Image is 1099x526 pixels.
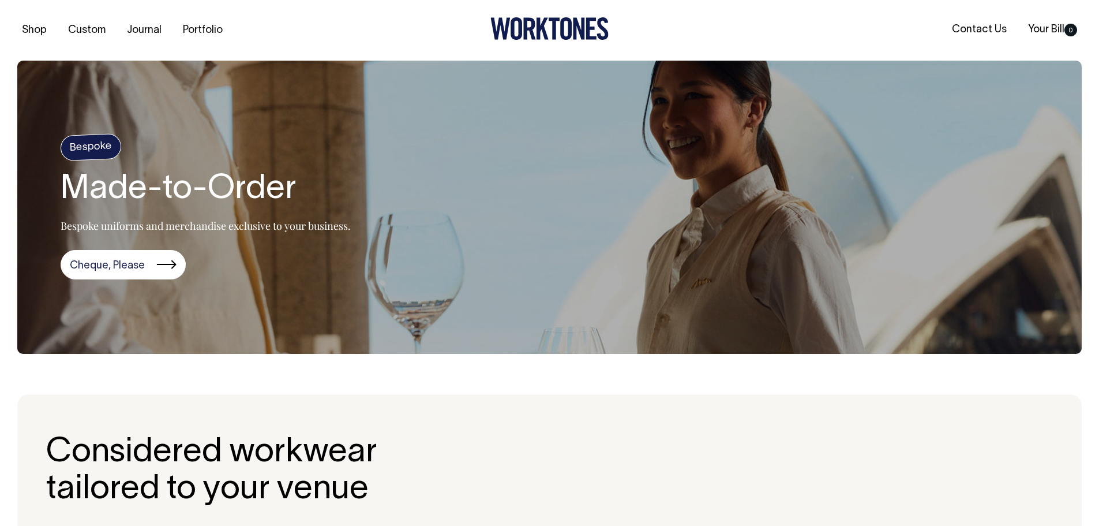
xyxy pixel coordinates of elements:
[61,171,351,208] h1: Made-to-Order
[63,21,110,40] a: Custom
[178,21,227,40] a: Portfolio
[1064,24,1077,36] span: 0
[61,250,186,280] a: Cheque, Please
[61,219,351,233] p: Bespoke uniforms and merchandise exclusive to your business.
[17,21,51,40] a: Shop
[60,133,122,161] h4: Bespoke
[1023,20,1082,39] a: Your Bill0
[122,21,166,40] a: Journal
[46,435,378,509] h2: Considered workwear tailored to your venue
[947,20,1011,39] a: Contact Us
